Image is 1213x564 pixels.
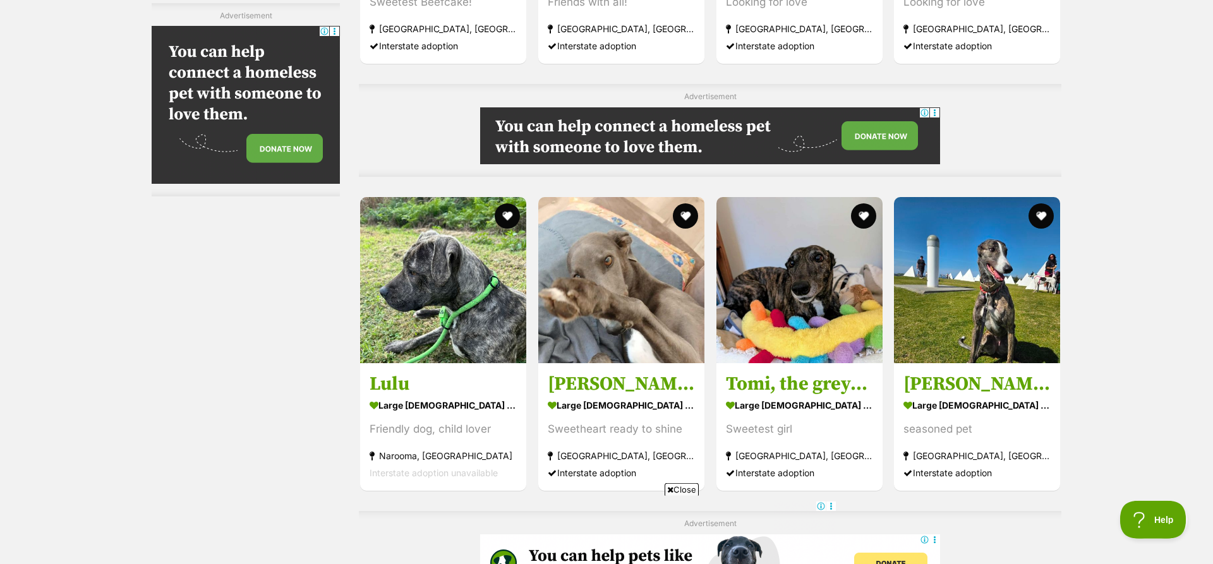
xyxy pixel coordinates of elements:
button: favourite [1029,203,1054,229]
strong: [GEOGRAPHIC_DATA], [GEOGRAPHIC_DATA] [370,20,517,37]
strong: large [DEMOGRAPHIC_DATA] Dog [903,396,1051,414]
a: [PERSON_NAME], the greyhound large [DEMOGRAPHIC_DATA] Dog Sweetheart ready to shine [GEOGRAPHIC_D... [538,363,704,491]
iframe: Help Scout Beacon - Open [1120,501,1188,539]
strong: Narooma, [GEOGRAPHIC_DATA] [370,447,517,464]
button: favourite [495,203,520,229]
div: Interstate adoption [726,37,873,54]
h3: Lulu [370,372,517,396]
a: Lulu large [DEMOGRAPHIC_DATA] Dog Friendly dog, child lover Narooma, [GEOGRAPHIC_DATA] Interstate... [360,363,526,491]
img: Maia, the greyhound - Greyhound Dog [894,197,1060,363]
strong: [GEOGRAPHIC_DATA], [GEOGRAPHIC_DATA] [548,447,695,464]
div: Advertisement [152,3,340,197]
iframe: Advertisement [377,501,836,558]
div: Interstate adoption [903,464,1051,481]
div: Interstate adoption [726,464,873,481]
button: favourite [673,203,698,229]
img: Lulu - Mastiff x Staffordshire Terrier Dog [360,197,526,363]
iframe: Advertisement [152,27,340,184]
div: Interstate adoption [548,37,695,54]
strong: large [DEMOGRAPHIC_DATA] Dog [370,396,517,414]
a: Tomi, the greyhound large [DEMOGRAPHIC_DATA] Dog Sweetest girl [GEOGRAPHIC_DATA], [GEOGRAPHIC_DAT... [716,363,883,491]
strong: [GEOGRAPHIC_DATA], [GEOGRAPHIC_DATA] [903,20,1051,37]
h3: [PERSON_NAME], the greyhound [548,372,695,396]
img: Dixie, the greyhound - Greyhound Dog [538,197,704,363]
h3: [PERSON_NAME], the greyhound [903,372,1051,396]
img: Tomi, the greyhound - Greyhound Dog [716,197,883,363]
div: Friendly dog, child lover [370,421,517,438]
strong: [GEOGRAPHIC_DATA], [GEOGRAPHIC_DATA] [726,447,873,464]
a: [PERSON_NAME], the greyhound large [DEMOGRAPHIC_DATA] Dog seasoned pet [GEOGRAPHIC_DATA], [GEOGRA... [894,363,1060,491]
button: favourite [850,203,876,229]
div: Interstate adoption [548,464,695,481]
strong: large [DEMOGRAPHIC_DATA] Dog [726,396,873,414]
div: Sweetest girl [726,421,873,438]
iframe: Advertisement [480,107,940,164]
strong: [GEOGRAPHIC_DATA], [GEOGRAPHIC_DATA] [903,447,1051,464]
span: Interstate adoption unavailable [370,467,498,478]
div: Advertisement [359,84,1061,177]
div: Interstate adoption [370,37,517,54]
strong: large [DEMOGRAPHIC_DATA] Dog [548,396,695,414]
strong: [GEOGRAPHIC_DATA], [GEOGRAPHIC_DATA] [726,20,873,37]
h3: Tomi, the greyhound [726,372,873,396]
div: seasoned pet [903,421,1051,438]
div: Sweetheart ready to shine [548,421,695,438]
span: Close [665,483,699,496]
div: Interstate adoption [903,37,1051,54]
strong: [GEOGRAPHIC_DATA], [GEOGRAPHIC_DATA] [548,20,695,37]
